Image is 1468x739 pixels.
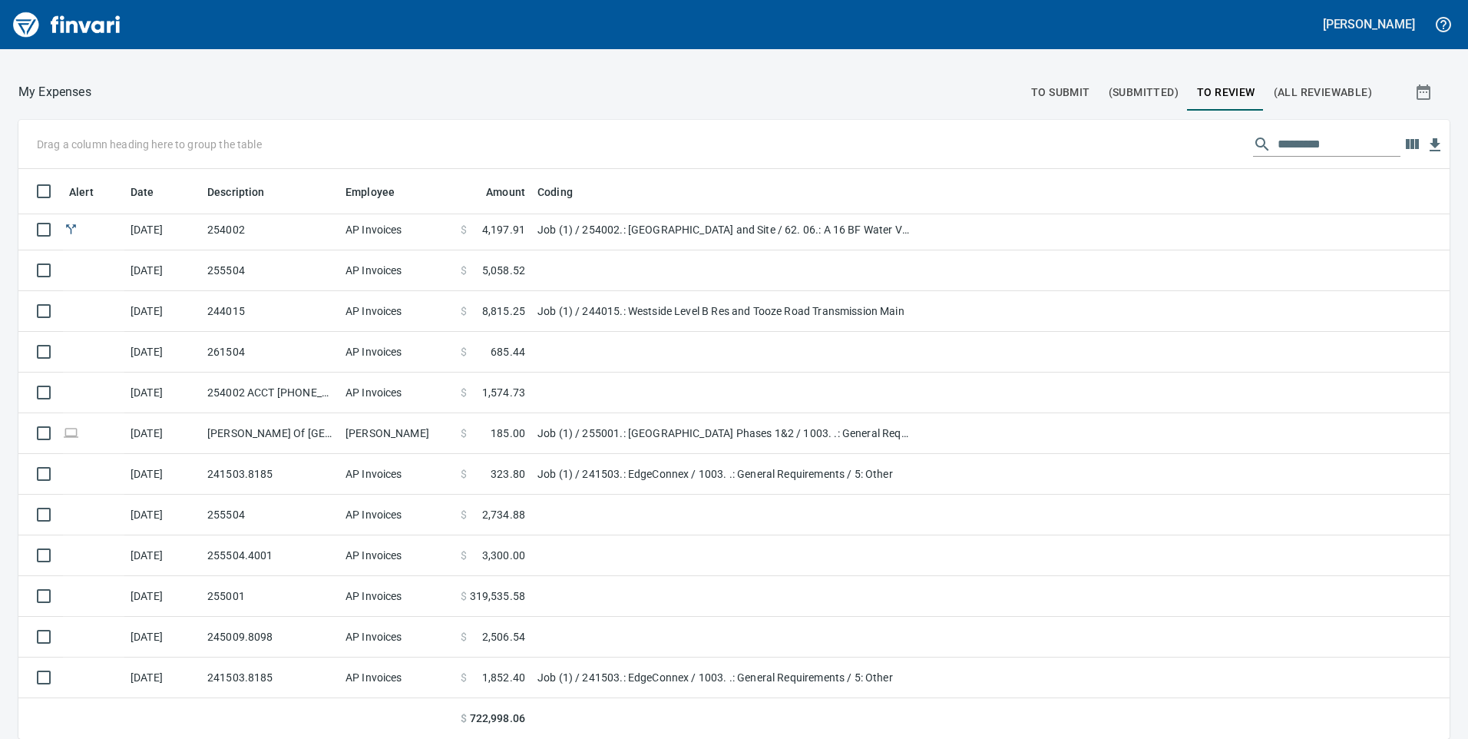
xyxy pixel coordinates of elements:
span: $ [461,222,467,237]
td: [PERSON_NAME] [339,413,455,454]
p: Drag a column heading here to group the table [37,137,262,152]
td: Job (1) / 255001.: [GEOGRAPHIC_DATA] Phases 1&2 / 1003. .: General Requirements / 5: Other [531,413,915,454]
span: $ [461,629,467,645]
td: AP Invoices [339,576,455,617]
span: To Review [1197,83,1255,102]
span: Alert [69,183,114,201]
span: 185.00 [491,426,525,441]
td: Job (1) / 244015.: Westside Level B Res and Tooze Road Transmission Main [531,291,915,332]
span: $ [461,303,467,319]
td: 245009.8098 [201,617,339,658]
td: AP Invoices [339,617,455,658]
span: Date [131,183,154,201]
nav: breadcrumb [18,83,91,101]
td: 244015 [201,291,339,332]
span: Amount [486,183,525,201]
td: [DATE] [124,617,201,658]
span: $ [461,344,467,360]
span: Description [207,183,265,201]
span: (All Reviewable) [1274,83,1372,102]
span: Amount [466,183,525,201]
td: 241503.8185 [201,658,339,698]
td: AP Invoices [339,291,455,332]
span: Employee [346,183,415,201]
td: Job (1) / 241503.: EdgeConnex / 1003. .: General Requirements / 5: Other [531,454,915,495]
td: 261504 [201,332,339,373]
td: 255504 [201,250,339,291]
span: $ [461,548,467,563]
span: $ [461,588,467,604]
button: Download table [1423,134,1447,157]
td: [DATE] [124,373,201,413]
span: $ [461,426,467,441]
span: $ [461,385,467,400]
td: [DATE] [124,576,201,617]
span: 3,300.00 [482,548,525,563]
td: [DATE] [124,291,201,332]
span: 5,058.52 [482,263,525,278]
td: AP Invoices [339,250,455,291]
td: [DATE] [124,535,201,576]
span: Employee [346,183,395,201]
span: $ [461,466,467,482]
td: 254002 ACCT [PHONE_NUMBER] [201,373,339,413]
td: AP Invoices [339,373,455,413]
span: 722,998.06 [470,710,525,726]
td: [DATE] [124,332,201,373]
span: Split transaction [63,224,79,234]
td: AP Invoices [339,332,455,373]
p: My Expenses [18,83,91,101]
span: Coding [537,183,593,201]
button: Choose columns to display [1400,133,1423,156]
button: [PERSON_NAME] [1319,12,1419,36]
td: [DATE] [124,413,201,454]
td: AP Invoices [339,535,455,576]
td: AP Invoices [339,210,455,250]
td: AP Invoices [339,495,455,535]
td: [DATE] [124,495,201,535]
td: Job (1) / 254002.: [GEOGRAPHIC_DATA] and Site / 62. 06.: A 16 BF Water Valve / 3: Material [531,210,915,250]
span: 2,734.88 [482,507,525,522]
td: 255504.4001 [201,535,339,576]
td: [DATE] [124,454,201,495]
span: To Submit [1031,83,1090,102]
span: 2,506.54 [482,629,525,645]
h5: [PERSON_NAME] [1323,16,1415,32]
span: 685.44 [491,344,525,360]
span: 8,815.25 [482,303,525,319]
span: 1,574.73 [482,385,525,400]
td: [DATE] [124,658,201,698]
td: 255504 [201,495,339,535]
span: Description [207,183,285,201]
span: $ [461,263,467,278]
span: $ [461,710,467,726]
td: [PERSON_NAME] Of [GEOGRAPHIC_DATA] [GEOGRAPHIC_DATA] [201,413,339,454]
td: AP Invoices [339,658,455,698]
span: 4,197.91 [482,222,525,237]
span: Date [131,183,174,201]
td: Job (1) / 241503.: EdgeConnex / 1003. .: General Requirements / 5: Other [531,658,915,698]
td: [DATE] [124,250,201,291]
span: Coding [537,183,573,201]
span: 319,535.58 [470,588,526,604]
span: Online transaction [63,428,79,438]
span: $ [461,507,467,522]
td: 254002 [201,210,339,250]
td: 255001 [201,576,339,617]
span: 1,852.40 [482,670,525,685]
td: [DATE] [124,210,201,250]
img: Finvari [9,6,124,43]
button: Show transactions within a particular date range [1400,74,1450,111]
td: 241503.8185 [201,454,339,495]
span: (Submitted) [1109,83,1179,102]
span: 323.80 [491,466,525,482]
td: AP Invoices [339,454,455,495]
span: $ [461,670,467,685]
span: Alert [69,183,94,201]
